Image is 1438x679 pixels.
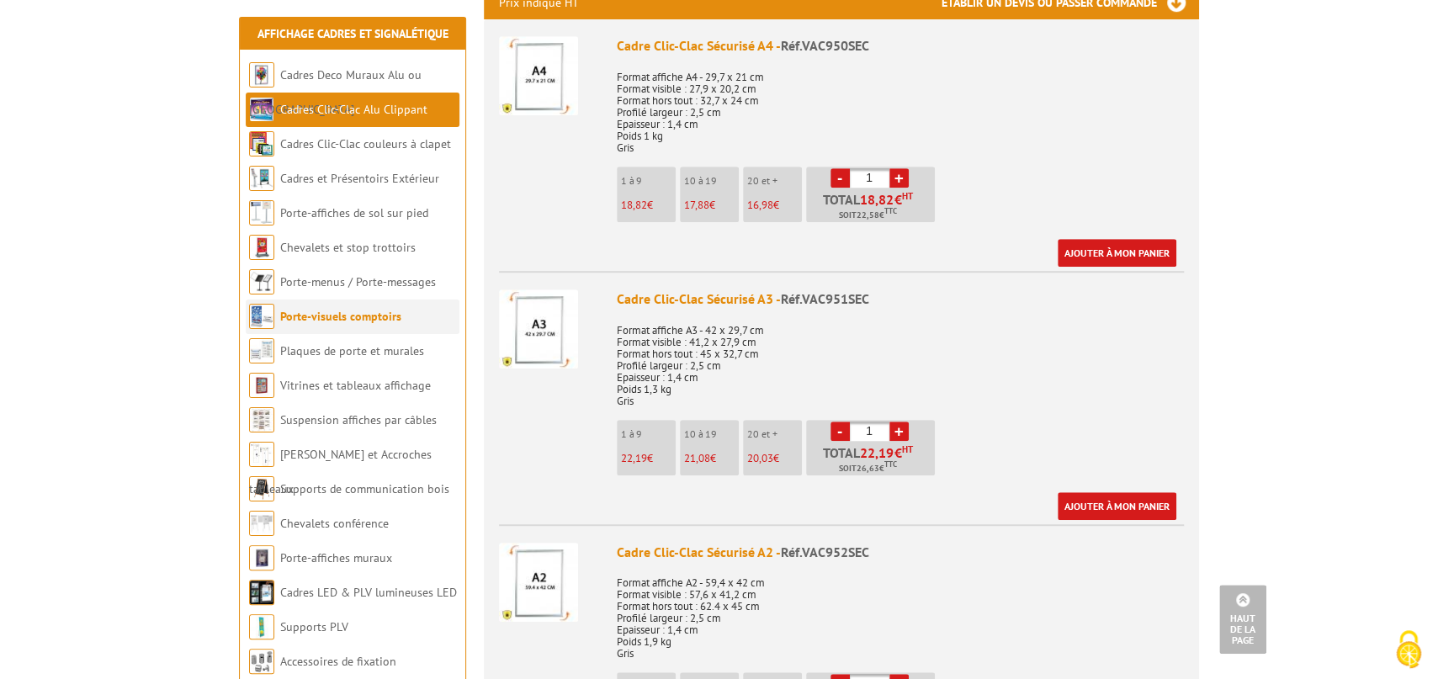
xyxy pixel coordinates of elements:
span: 26,63 [857,462,879,475]
span: 21,08 [684,451,710,465]
p: 1 à 9 [621,175,676,187]
span: 18,82 [621,198,647,212]
p: Format affiche A4 - 29,7 x 21 cm Format visible : 27,9 x 20,2 cm Format hors tout : 32,7 x 24 cm ... [617,60,1184,154]
img: Cimaises et Accroches tableaux [249,442,274,467]
a: Cadres Clic-Clac Alu Clippant [280,102,427,117]
a: Cadres Clic-Clac couleurs à clapet [280,136,451,151]
div: Cadre Clic-Clac Sécurisé A3 - [617,289,1184,309]
a: [PERSON_NAME] et Accroches tableaux [249,447,432,496]
button: Cookies (fenêtre modale) [1379,622,1438,679]
img: Cadres LED & PLV lumineuses LED [249,580,274,605]
div: Cadre Clic-Clac Sécurisé A2 - [617,543,1184,562]
p: € [621,199,676,211]
span: € [894,193,902,206]
p: € [684,453,739,464]
a: Ajouter à mon panier [1058,492,1176,520]
img: Chevalets et stop trottoirs [249,235,274,260]
img: Chevalets conférence [249,511,274,536]
a: Suspension affiches par câbles [280,412,437,427]
a: Haut de la page [1219,585,1266,654]
a: Porte-menus / Porte-messages [280,274,436,289]
a: Chevalets conférence [280,516,389,531]
sup: TTC [884,459,897,469]
a: Cadres et Présentoirs Extérieur [280,171,439,186]
img: Cadre Clic-Clac Sécurisé A3 [499,289,578,369]
sup: HT [902,190,913,202]
span: 18,82 [860,193,894,206]
a: Porte-affiches muraux [280,550,392,565]
span: Soit € [839,462,897,475]
img: Vitrines et tableaux affichage [249,373,274,398]
div: Cadre Clic-Clac Sécurisé A4 - [617,36,1184,56]
span: 22,58 [857,209,879,222]
img: Cadres Deco Muraux Alu ou Bois [249,62,274,88]
p: 20 et + [747,428,802,440]
img: Porte-affiches muraux [249,545,274,570]
img: Plaques de porte et murales [249,338,274,363]
span: € [894,446,902,459]
a: Ajouter à mon panier [1058,239,1176,267]
a: - [830,422,850,441]
p: 1 à 9 [621,428,676,440]
p: € [747,453,802,464]
a: Vitrines et tableaux affichage [280,378,431,393]
sup: HT [902,443,913,455]
span: 17,88 [684,198,709,212]
a: Supports de communication bois [280,481,449,496]
a: Supports PLV [280,619,348,634]
p: 10 à 19 [684,428,739,440]
span: 22,19 [860,446,894,459]
p: Format affiche A3 - 42 x 29,7 cm Format visible : 41,2 x 27,9 cm Format hors tout : 45 x 32,7 cm ... [617,313,1184,407]
sup: TTC [884,206,897,215]
img: Cadre Clic-Clac Sécurisé A2 [499,543,578,622]
span: Soit € [839,209,897,222]
a: Cadres LED & PLV lumineuses LED [280,585,457,600]
img: Porte-menus / Porte-messages [249,269,274,294]
p: 10 à 19 [684,175,739,187]
p: 20 et + [747,175,802,187]
span: Réf.VAC951SEC [781,290,869,307]
a: + [889,422,909,441]
img: Cookies (fenêtre modale) [1388,629,1430,671]
p: € [621,453,676,464]
img: Porte-affiches de sol sur pied [249,200,274,225]
span: Réf.VAC950SEC [781,37,869,54]
a: Cadres Deco Muraux Alu ou [GEOGRAPHIC_DATA] [249,67,422,117]
a: Porte-visuels comptoirs [280,309,401,324]
p: € [747,199,802,211]
a: - [830,168,850,188]
a: + [889,168,909,188]
img: Cadre Clic-Clac Sécurisé A4 [499,36,578,115]
a: Chevalets et stop trottoirs [280,240,416,255]
img: Accessoires de fixation [249,649,274,674]
span: 20,03 [747,451,773,465]
p: € [684,199,739,211]
span: 22,19 [621,451,647,465]
img: Supports PLV [249,614,274,639]
img: Cadres et Présentoirs Extérieur [249,166,274,191]
span: 16,98 [747,198,773,212]
p: Total [810,446,935,475]
p: Total [810,193,935,222]
p: Format affiche A2 - 59,4 x 42 cm Format visible : 57,6 x 41,2 cm Format hors tout : 62.4 x 45 cm ... [617,565,1184,660]
span: Réf.VAC952SEC [781,544,869,560]
img: Porte-visuels comptoirs [249,304,274,329]
a: Affichage Cadres et Signalétique [257,26,448,41]
a: Porte-affiches de sol sur pied [280,205,428,220]
a: Plaques de porte et murales [280,343,424,358]
img: Cadres Clic-Clac couleurs à clapet [249,131,274,156]
a: Accessoires de fixation [280,654,396,669]
img: Suspension affiches par câbles [249,407,274,432]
